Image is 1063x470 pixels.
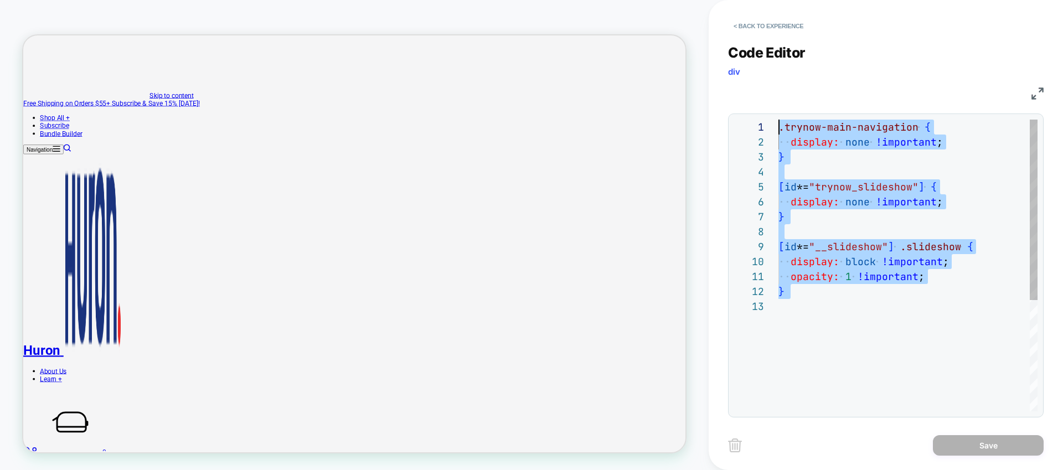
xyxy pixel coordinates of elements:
[937,195,943,208] span: ;
[22,442,58,453] a: About Us
[728,66,740,77] span: div
[933,435,1044,456] button: Save
[778,180,785,193] span: [
[54,147,64,157] a: Search
[734,120,764,135] div: 1
[734,135,764,149] div: 2
[900,240,961,253] span: .slideshow
[734,179,764,194] div: 5
[785,180,797,193] span: id
[888,240,894,253] span: ]
[876,136,937,148] span: !important
[54,170,131,426] img: Huron brand logo
[876,195,937,208] span: !important
[22,126,79,136] a: Bundle Builder
[22,115,61,126] a: Subscribe
[791,255,839,268] span: display:
[734,284,764,299] div: 12
[937,136,943,148] span: ;
[734,149,764,164] div: 3
[918,180,925,193] span: ]
[785,240,797,253] span: id
[778,285,785,298] span: }
[809,180,918,193] span: "trynow_slideshow"
[22,453,51,463] a: Learn +
[734,194,764,209] div: 6
[734,239,764,254] div: 9
[734,164,764,179] div: 4
[778,240,785,253] span: [
[734,224,764,239] div: 8
[734,254,764,269] div: 10
[778,151,785,163] span: }
[734,209,764,224] div: 7
[118,85,235,96] span: Subscribe & Save 15% [DATE]!
[809,240,888,253] span: "__slideshow"
[4,148,39,157] span: Navigation
[845,255,876,268] span: block
[791,136,839,148] span: display:
[931,180,937,193] span: {
[925,121,931,133] span: {
[728,44,806,61] span: Code Editor
[845,136,870,148] span: none
[168,75,227,85] a: Skip to content
[845,195,870,208] span: none
[778,210,785,223] span: }
[728,438,742,452] img: delete
[845,270,852,283] span: 1
[858,270,918,283] span: !important
[734,269,764,284] div: 11
[22,105,62,115] a: Shop All +
[791,270,839,283] span: opacity:
[734,299,764,314] div: 13
[967,240,973,253] span: {
[1031,87,1044,100] img: fullscreen
[791,195,839,208] span: display:
[943,255,949,268] span: ;
[778,121,918,133] span: .trynow-main-navigation
[728,17,809,35] button: < Back to experience
[882,255,943,268] span: !important
[918,270,925,283] span: ;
